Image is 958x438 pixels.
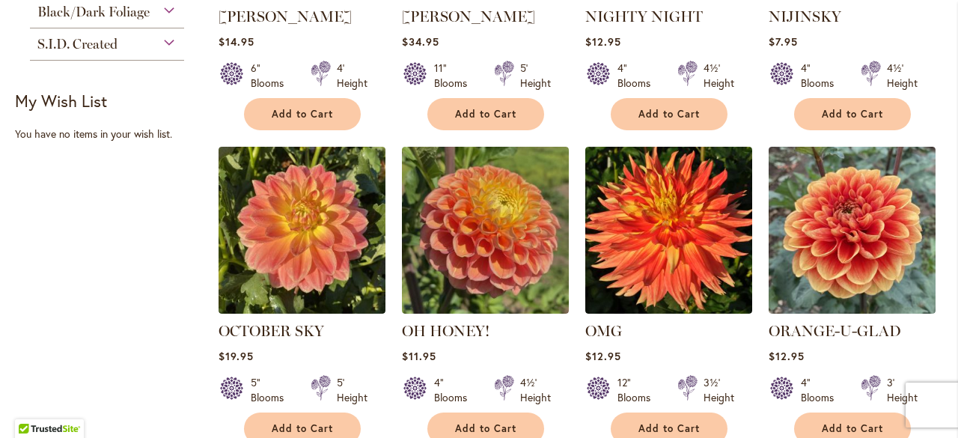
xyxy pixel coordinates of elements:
[402,34,439,49] span: $34.95
[402,147,569,314] img: Oh Honey!
[769,7,841,25] a: NIJINSKY
[801,61,843,91] div: 4" Blooms
[769,322,901,340] a: ORANGE-U-GLAD
[455,108,516,121] span: Add to Cart
[769,147,936,314] img: Orange-U-Glad
[794,98,911,130] button: Add to Cart
[272,108,333,121] span: Add to Cart
[251,375,293,405] div: 5" Blooms
[219,7,352,25] a: [PERSON_NAME]
[219,322,324,340] a: OCTOBER SKY
[638,108,700,121] span: Add to Cart
[15,127,208,142] div: You have no items in your wish list.
[337,375,367,405] div: 5' Height
[37,4,150,20] span: Black/Dark Foliage
[402,7,535,25] a: [PERSON_NAME]
[37,36,118,52] span: S.I.D. Created
[15,90,107,112] strong: My Wish List
[219,34,254,49] span: $14.95
[585,322,622,340] a: OMG
[822,422,883,435] span: Add to Cart
[617,61,659,91] div: 4" Blooms
[520,375,551,405] div: 4½' Height
[402,322,489,340] a: OH HONEY!
[455,422,516,435] span: Add to Cart
[219,349,254,363] span: $19.95
[822,108,883,121] span: Add to Cart
[769,34,798,49] span: $7.95
[585,7,703,25] a: NIGHTY NIGHT
[427,98,544,130] button: Add to Cart
[434,375,476,405] div: 4" Blooms
[520,61,551,91] div: 5' Height
[887,61,918,91] div: 4½' Height
[769,349,805,363] span: $12.95
[402,302,569,317] a: Oh Honey!
[801,375,843,405] div: 4" Blooms
[704,375,734,405] div: 3½' Height
[704,61,734,91] div: 4½' Height
[585,349,621,363] span: $12.95
[251,61,293,91] div: 6" Blooms
[11,385,53,427] iframe: Launch Accessibility Center
[244,98,361,130] button: Add to Cart
[769,302,936,317] a: Orange-U-Glad
[617,375,659,405] div: 12" Blooms
[585,34,621,49] span: $12.95
[219,147,385,314] img: October Sky
[585,302,752,317] a: Omg
[434,61,476,91] div: 11" Blooms
[611,98,727,130] button: Add to Cart
[272,422,333,435] span: Add to Cart
[887,375,918,405] div: 3' Height
[585,147,752,314] img: Omg
[219,302,385,317] a: October Sky
[337,61,367,91] div: 4' Height
[402,349,436,363] span: $11.95
[638,422,700,435] span: Add to Cart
